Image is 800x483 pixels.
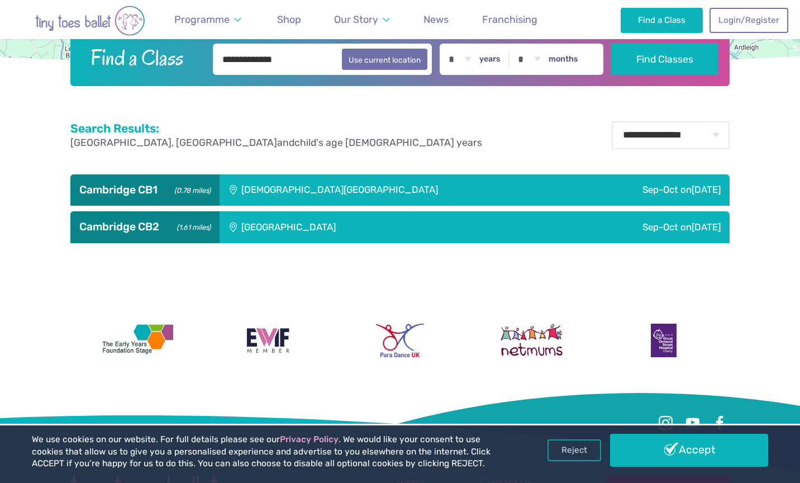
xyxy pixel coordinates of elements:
a: Reject [547,439,601,461]
a: Login/Register [709,8,788,32]
img: Para Dance UK [376,324,424,357]
p: We use cookies on our website. For full details please see our . We would like your consent to us... [32,434,511,470]
span: Franchising [482,13,537,25]
a: Our Story [329,7,395,32]
a: Privacy Policy [280,434,339,444]
h3: Cambridge CB2 [79,220,211,234]
button: Use current location [342,49,427,70]
div: [DEMOGRAPHIC_DATA][GEOGRAPHIC_DATA] [220,174,578,206]
span: News [423,13,449,25]
a: News [418,7,454,32]
h3: Cambridge CB1 [79,183,211,197]
a: Instagram [656,413,676,433]
small: (1.61 miles) [173,220,211,232]
a: Programme [169,7,246,32]
img: tiny toes ballet [12,6,168,36]
h2: Find a Class [82,44,206,72]
h2: Search Results: [70,121,482,136]
p: and [70,136,482,150]
a: Franchising [477,7,542,32]
a: Find a Class [621,8,703,32]
small: (0.78 miles) [171,183,211,195]
span: [GEOGRAPHIC_DATA], [GEOGRAPHIC_DATA] [70,137,277,148]
img: Encouraging Women Into Franchising [242,324,295,357]
img: The Early Years Foundation Stage [99,324,173,357]
span: Programme [174,13,230,25]
label: months [549,54,578,64]
span: Our Story [334,13,378,25]
label: years [479,54,501,64]
img: Google [3,54,40,69]
a: Youtube [683,413,703,433]
a: Facebook [709,413,730,433]
span: [DATE] [692,221,721,233]
a: Shop [272,7,306,32]
a: Open this area in Google Maps (opens a new window) [3,54,40,69]
span: Shop [277,13,301,25]
button: Find Classes [611,44,719,75]
span: child's age [DEMOGRAPHIC_DATA] years [294,137,482,148]
span: [DATE] [692,184,721,195]
div: Sep-Oct on [508,211,730,243]
a: Accept [610,434,768,466]
div: [GEOGRAPHIC_DATA] [220,211,508,243]
div: Sep-Oct on [578,174,730,206]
